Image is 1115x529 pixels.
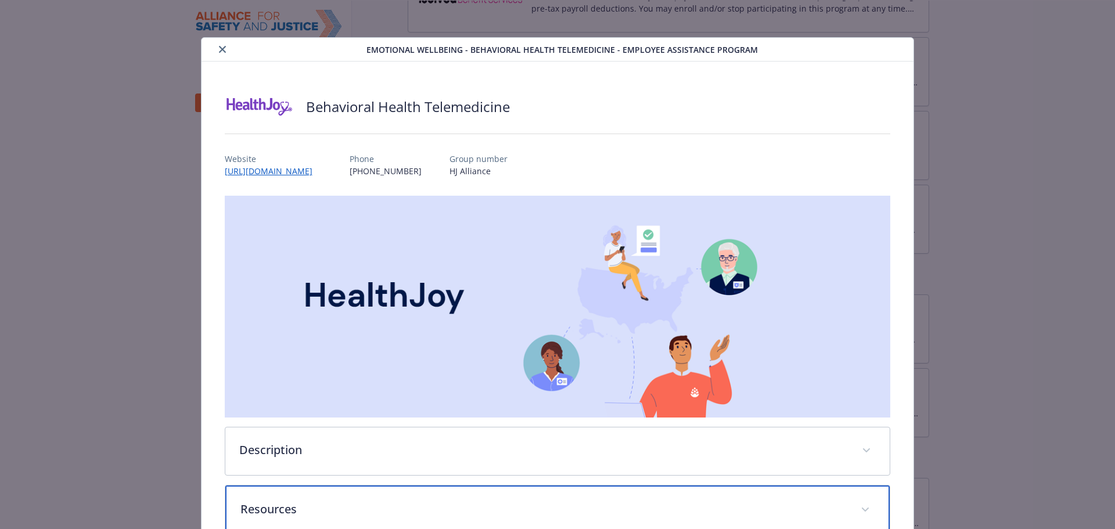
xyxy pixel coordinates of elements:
img: HealthJoy, LLC [225,89,294,124]
img: banner [225,196,891,418]
p: Description [239,441,848,459]
p: HJ Alliance [449,165,508,177]
p: Website [225,153,322,165]
a: [URL][DOMAIN_NAME] [225,165,322,177]
div: Description [225,427,890,475]
p: Phone [350,153,422,165]
p: Resources [240,501,847,518]
h2: Behavioral Health Telemedicine [306,97,510,117]
span: Emotional Wellbeing - Behavioral Health Telemedicine - Employee Assistance Program [366,44,758,56]
p: Group number [449,153,508,165]
button: close [215,42,229,56]
p: [PHONE_NUMBER] [350,165,422,177]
